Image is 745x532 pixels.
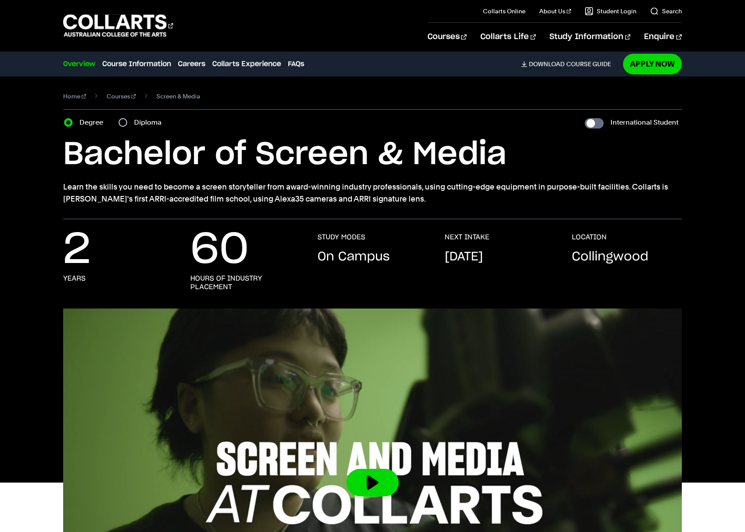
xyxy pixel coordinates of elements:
[611,116,678,128] label: International Student
[483,7,525,15] a: Collarts Online
[190,274,300,291] h3: hours of industry placement
[572,248,648,266] p: Collingwood
[572,233,607,242] h3: LOCATION
[63,13,173,38] div: Go to homepage
[288,59,304,69] a: FAQs
[318,248,390,266] p: On Campus
[134,116,167,128] label: Diploma
[63,90,86,102] a: Home
[212,59,281,69] a: Collarts Experience
[529,60,565,68] span: Download
[178,59,205,69] a: Careers
[318,233,365,242] h3: STUDY MODES
[650,7,682,15] a: Search
[156,90,200,102] span: Screen & Media
[445,248,483,266] p: [DATE]
[107,90,136,102] a: Courses
[63,59,95,69] a: Overview
[445,233,489,242] h3: NEXT INTAKE
[427,23,467,51] a: Courses
[63,181,681,205] p: Learn the skills you need to become a screen storyteller from award-winning industry professional...
[521,60,618,68] a: DownloadCourse Guide
[539,7,571,15] a: About Us
[190,233,249,267] p: 60
[63,274,85,283] h3: years
[644,23,681,51] a: Enquire
[63,233,91,267] p: 2
[102,59,171,69] a: Course Information
[585,7,636,15] a: Student Login
[550,23,630,51] a: Study Information
[63,135,681,174] h1: Bachelor of Screen & Media
[623,54,682,74] a: Apply Now
[79,116,108,128] label: Degree
[480,23,536,51] a: Collarts Life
